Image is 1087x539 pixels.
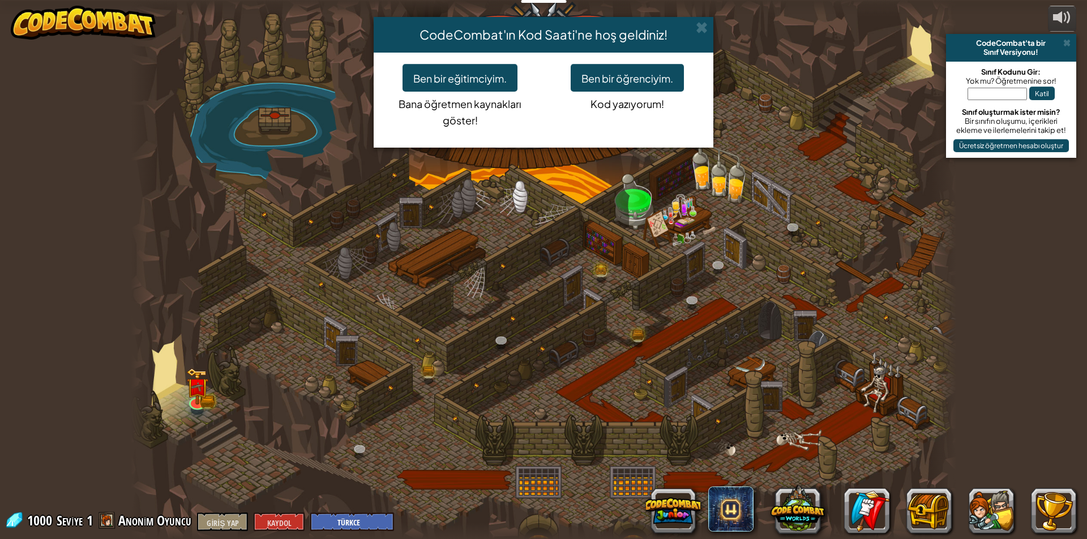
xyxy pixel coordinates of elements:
[420,27,667,42] font: CodeCombat'ın Kod Saati'ne hoş geldiniz!
[403,64,517,92] button: Ben bir eğitimciyim.
[571,64,684,92] button: Ben bir öğrenciyim.
[590,97,664,110] font: Kod yazıyorum!
[581,72,673,85] font: Ben bir öğrenciyim.
[413,72,507,85] font: Ben bir eğitimciyim.
[399,97,521,127] font: Bana öğretmen kaynakları göster!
